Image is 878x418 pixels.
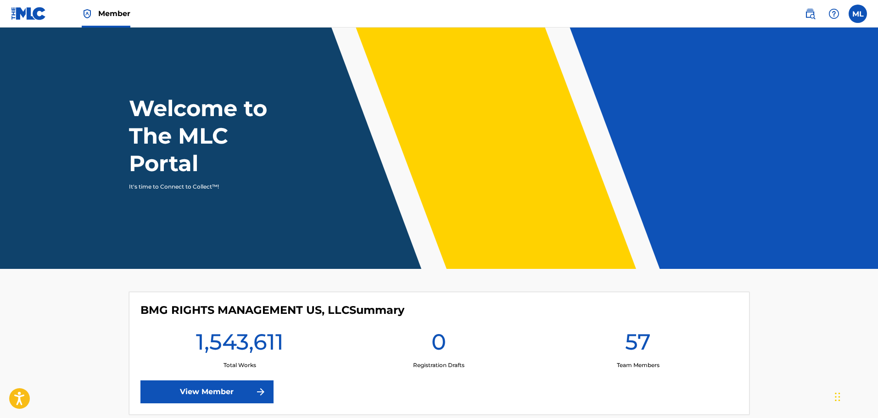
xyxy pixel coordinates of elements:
img: MLC Logo [11,7,46,20]
img: help [828,8,839,19]
p: Registration Drafts [413,361,464,369]
div: Drag [835,383,840,411]
p: Total Works [224,361,256,369]
h4: BMG RIGHTS MANAGEMENT US, LLC [140,303,404,317]
img: Top Rightsholder [82,8,93,19]
img: search [805,8,816,19]
a: View Member [140,380,274,403]
span: Member [98,8,130,19]
h1: 1,543,611 [196,328,284,361]
img: f7272a7cc735f4ea7f67.svg [255,386,266,397]
p: Team Members [617,361,660,369]
h1: 57 [625,328,651,361]
div: User Menu [849,5,867,23]
a: Public Search [801,5,819,23]
div: Help [825,5,843,23]
p: It's time to Connect to Collect™! [129,183,288,191]
iframe: Chat Widget [832,374,878,418]
h1: Welcome to The MLC Portal [129,95,301,177]
h1: 0 [431,328,446,361]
